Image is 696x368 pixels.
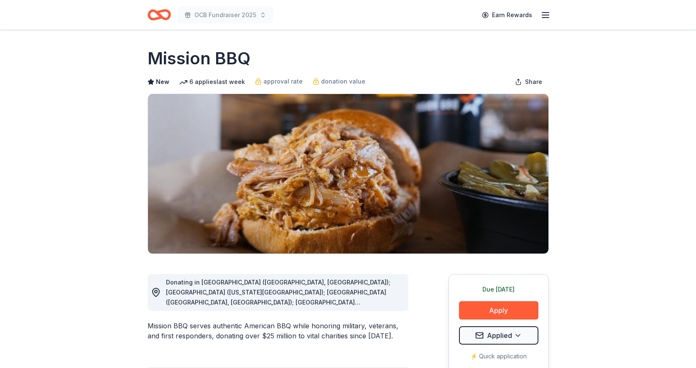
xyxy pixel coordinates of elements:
[321,76,365,86] span: donation value
[263,76,303,86] span: approval rate
[459,301,538,320] button: Apply
[525,77,542,87] span: Share
[148,47,250,70] h1: Mission BBQ
[459,326,538,345] button: Applied
[487,330,512,341] span: Applied
[156,77,169,87] span: New
[313,76,365,86] a: donation value
[148,5,171,25] a: Home
[459,351,538,361] div: ⚡️ Quick application
[477,8,537,23] a: Earn Rewards
[179,77,245,87] div: 6 applies last week
[255,76,303,86] a: approval rate
[148,94,548,254] img: Image for Mission BBQ
[148,321,408,341] div: Mission BBQ serves authentic American BBQ while honoring military, veterans, and first responders...
[459,284,538,294] div: Due [DATE]
[178,7,273,23] button: OCB Fundraiser 2025
[194,10,256,20] span: OCB Fundraiser 2025
[508,74,549,90] button: Share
